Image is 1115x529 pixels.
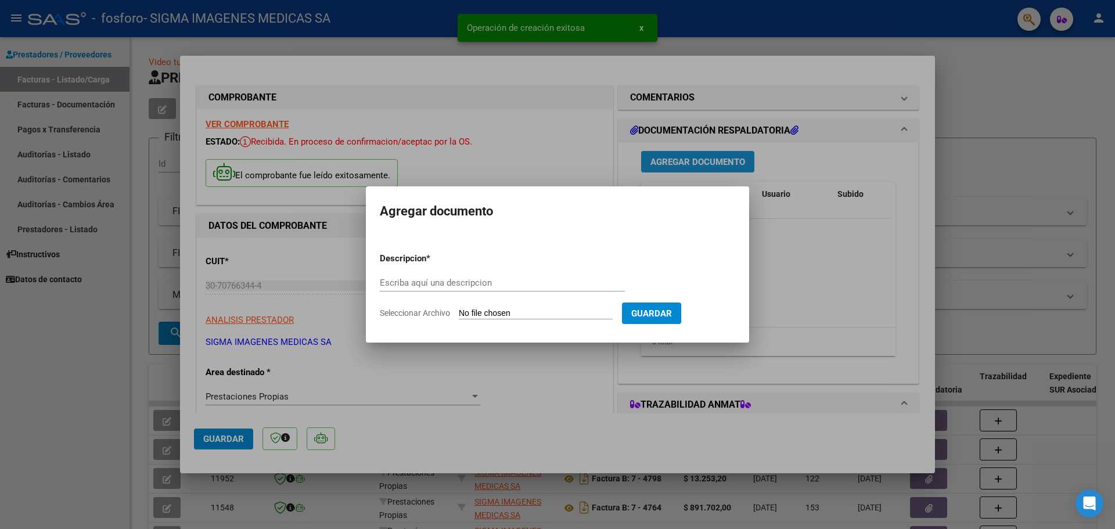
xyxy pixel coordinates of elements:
[631,308,672,319] span: Guardar
[380,252,487,265] p: Descripcion
[1076,490,1103,517] div: Open Intercom Messenger
[380,308,450,318] span: Seleccionar Archivo
[380,200,735,222] h2: Agregar documento
[622,303,681,324] button: Guardar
